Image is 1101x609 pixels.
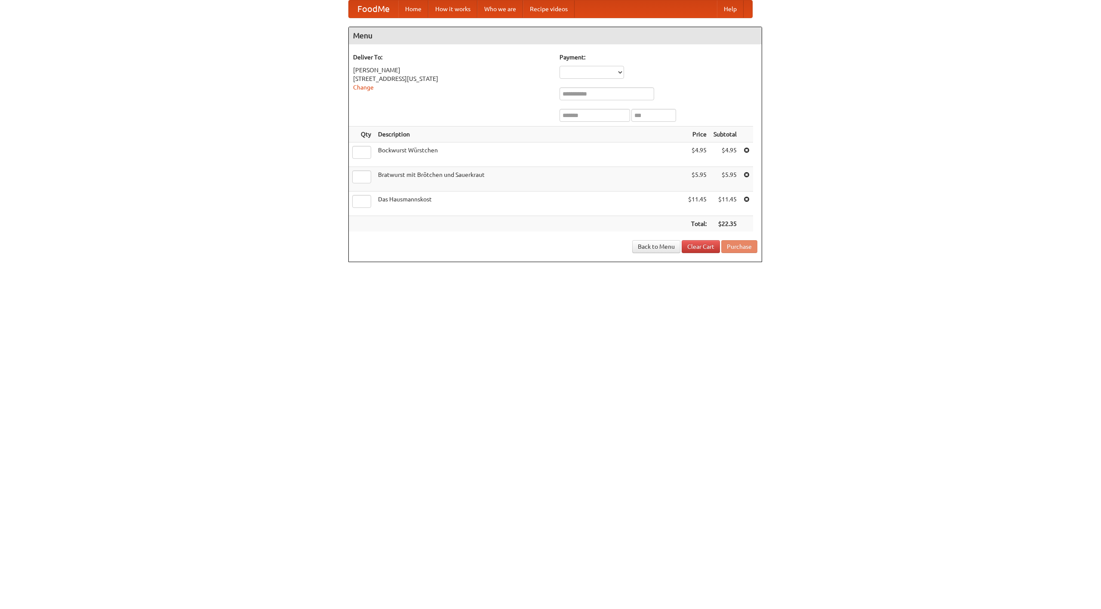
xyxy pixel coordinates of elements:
[428,0,477,18] a: How it works
[375,167,685,192] td: Bratwurst mit Brötchen und Sauerkraut
[349,27,762,44] h4: Menu
[398,0,428,18] a: Home
[560,53,757,62] h5: Payment:
[685,216,710,232] th: Total:
[685,167,710,192] td: $5.95
[477,0,523,18] a: Who we are
[349,0,398,18] a: FoodMe
[685,142,710,167] td: $4.95
[353,74,551,83] div: [STREET_ADDRESS][US_STATE]
[682,240,720,253] a: Clear Cart
[710,216,740,232] th: $22.35
[353,84,374,91] a: Change
[349,127,375,142] th: Qty
[717,0,744,18] a: Help
[353,53,551,62] h5: Deliver To:
[710,127,740,142] th: Subtotal
[523,0,575,18] a: Recipe videos
[710,142,740,167] td: $4.95
[721,240,757,253] button: Purchase
[710,192,740,216] td: $11.45
[353,66,551,74] div: [PERSON_NAME]
[710,167,740,192] td: $5.95
[375,142,685,167] td: Bockwurst Würstchen
[375,192,685,216] td: Das Hausmannskost
[632,240,680,253] a: Back to Menu
[375,127,685,142] th: Description
[685,192,710,216] td: $11.45
[685,127,710,142] th: Price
